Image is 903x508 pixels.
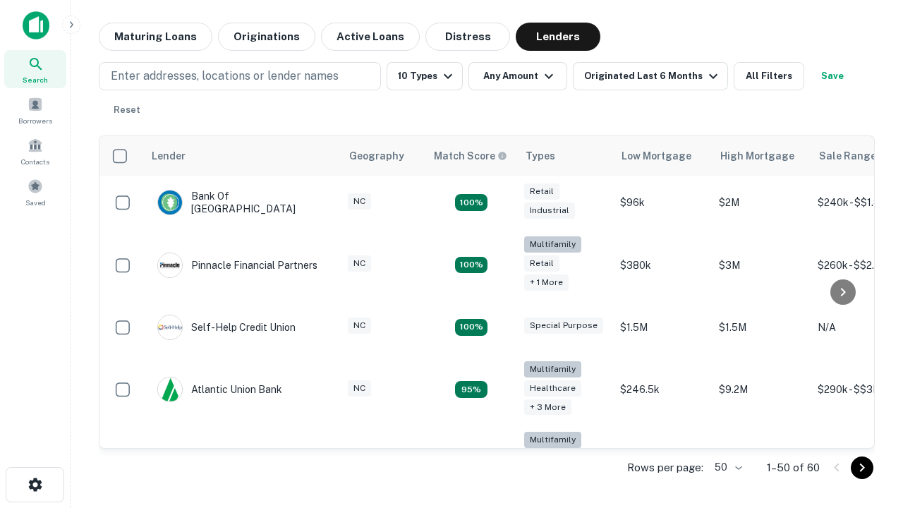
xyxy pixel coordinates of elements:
td: $1.5M [712,301,811,354]
img: picture [158,253,182,277]
div: Matching Properties: 9, hasApolloMatch: undefined [455,381,487,398]
div: Matching Properties: 15, hasApolloMatch: undefined [455,194,487,211]
span: Borrowers [18,115,52,126]
div: NC [348,380,371,397]
button: Go to next page [851,456,873,479]
th: Low Mortgage [613,136,712,176]
button: Originations [218,23,315,51]
span: Contacts [21,156,49,167]
div: Atlantic Union Bank [157,377,282,402]
a: Contacts [4,132,66,170]
div: Types [526,147,555,164]
button: Save your search to get updates of matches that match your search criteria. [810,62,855,90]
div: Self-help Credit Union [157,315,296,340]
td: $3.2M [712,425,811,496]
th: Lender [143,136,341,176]
button: Reset [104,96,150,124]
button: Originated Last 6 Months [573,62,728,90]
img: picture [158,315,182,339]
button: Lenders [516,23,600,51]
button: Distress [425,23,510,51]
div: Matching Properties: 11, hasApolloMatch: undefined [455,319,487,336]
p: Enter addresses, locations or lender names [111,68,339,85]
td: $246k [613,425,712,496]
td: $1.5M [613,301,712,354]
div: NC [348,255,371,272]
img: picture [158,377,182,401]
a: Borrowers [4,91,66,129]
div: Low Mortgage [622,147,691,164]
div: 50 [709,457,744,478]
span: Saved [25,197,46,208]
div: The Fidelity Bank [157,448,272,473]
th: Types [517,136,613,176]
div: Multifamily [524,361,581,377]
div: Matching Properties: 17, hasApolloMatch: undefined [455,257,487,274]
div: High Mortgage [720,147,794,164]
button: All Filters [734,62,804,90]
td: $9.2M [712,354,811,425]
button: Any Amount [468,62,567,90]
div: Healthcare [524,380,581,397]
div: Multifamily [524,432,581,448]
th: Geography [341,136,425,176]
div: NC [348,193,371,210]
div: Geography [349,147,404,164]
div: Bank Of [GEOGRAPHIC_DATA] [157,190,327,215]
div: Pinnacle Financial Partners [157,253,317,278]
button: Maturing Loans [99,23,212,51]
td: $3M [712,229,811,301]
td: $246.5k [613,354,712,425]
div: Originated Last 6 Months [584,68,722,85]
button: Enter addresses, locations or lender names [99,62,381,90]
td: $96k [613,176,712,229]
h6: Match Score [434,148,504,164]
th: High Mortgage [712,136,811,176]
iframe: Chat Widget [832,350,903,418]
p: 1–50 of 60 [767,459,820,476]
div: Industrial [524,202,575,219]
div: Special Purpose [524,317,603,334]
div: Capitalize uses an advanced AI algorithm to match your search with the best lender. The match sco... [434,148,507,164]
a: Saved [4,173,66,211]
div: + 3 more [524,399,571,416]
button: 10 Types [387,62,463,90]
div: Retail [524,183,559,200]
div: Sale Range [819,147,876,164]
td: $380k [613,229,712,301]
a: Search [4,50,66,88]
div: Lender [152,147,186,164]
span: Search [23,74,48,85]
button: Active Loans [321,23,420,51]
div: Retail [524,255,559,272]
div: + 1 more [524,274,569,291]
td: $2M [712,176,811,229]
img: capitalize-icon.png [23,11,49,40]
p: Rows per page: [627,459,703,476]
div: Multifamily [524,236,581,253]
div: NC [348,317,371,334]
th: Capitalize uses an advanced AI algorithm to match your search with the best lender. The match sco... [425,136,517,176]
img: picture [158,190,182,214]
